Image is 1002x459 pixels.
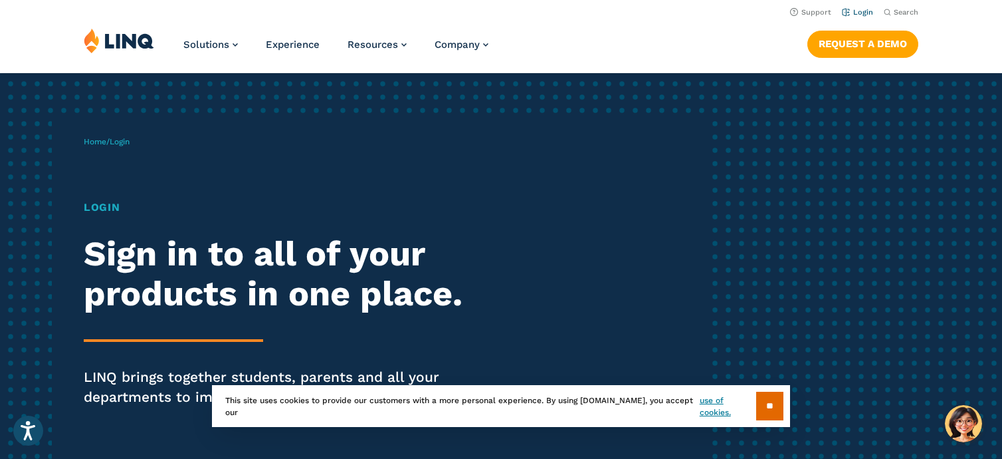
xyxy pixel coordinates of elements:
[84,367,470,407] p: LINQ brings together students, parents and all your departments to improve efficiency and transpa...
[84,200,470,216] h1: Login
[884,7,918,17] button: Open Search Bar
[842,8,873,17] a: Login
[435,39,480,51] span: Company
[894,8,918,17] span: Search
[110,137,130,146] span: Login
[84,28,154,53] img: LINQ | K‑12 Software
[807,31,918,57] a: Request a Demo
[212,385,790,427] div: This site uses cookies to provide our customers with a more personal experience. By using [DOMAIN...
[183,28,488,72] nav: Primary Navigation
[790,8,831,17] a: Support
[183,39,238,51] a: Solutions
[84,234,470,314] h2: Sign in to all of your products in one place.
[700,394,756,418] a: use of cookies.
[84,137,130,146] span: /
[183,39,229,51] span: Solutions
[945,405,982,442] button: Hello, have a question? Let’s chat.
[348,39,398,51] span: Resources
[435,39,488,51] a: Company
[807,28,918,57] nav: Button Navigation
[84,137,106,146] a: Home
[266,39,320,51] a: Experience
[348,39,407,51] a: Resources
